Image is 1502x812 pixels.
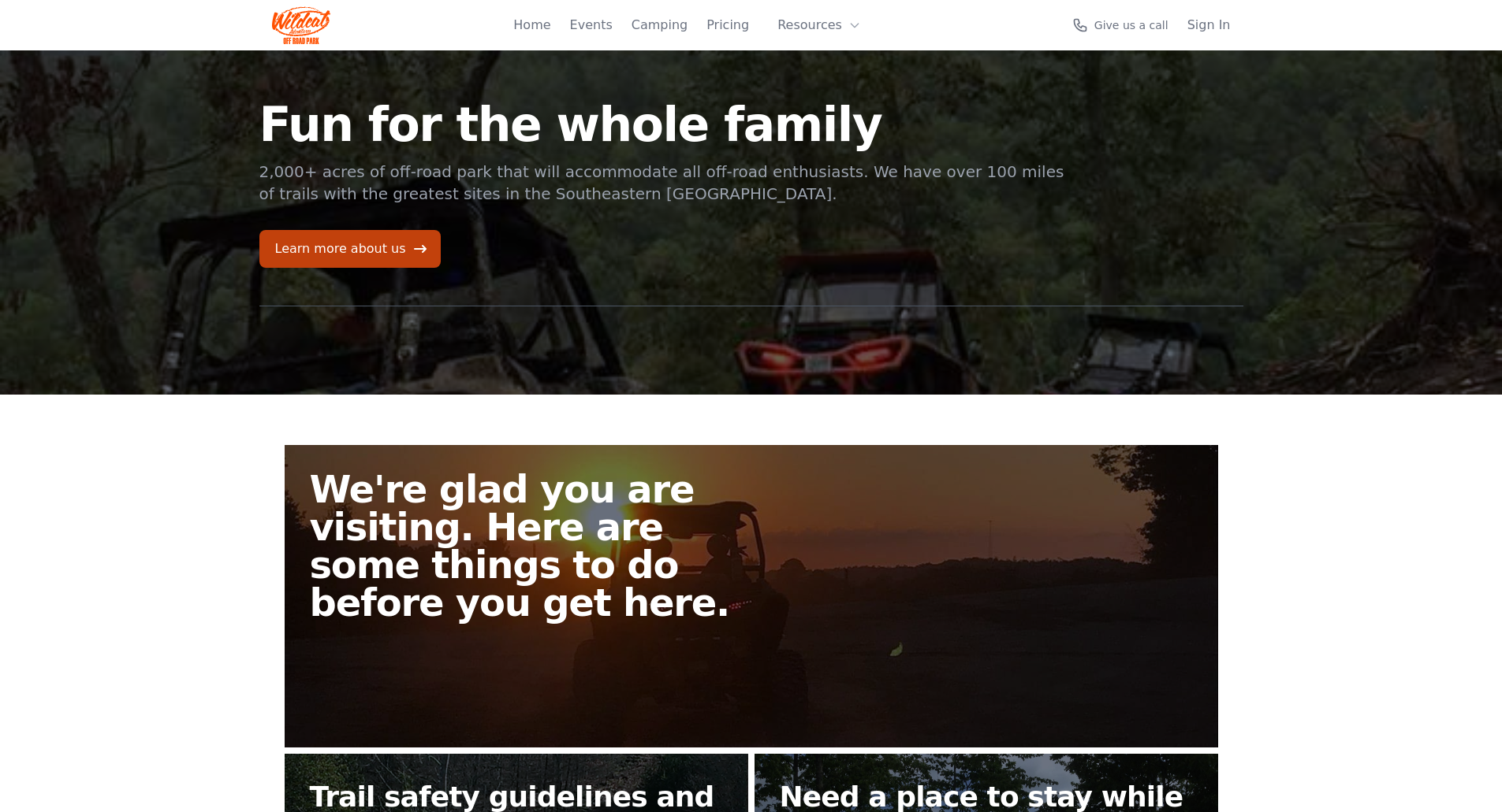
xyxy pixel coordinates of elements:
[1187,16,1231,35] a: Sign In
[632,16,688,35] a: Camping
[272,6,331,44] img: Wildcat Logo
[285,445,1218,747] a: We're glad you are visiting. Here are some things to do before you get here.
[768,9,870,41] button: Resources
[259,230,441,268] a: Learn more about us
[1072,17,1168,33] a: Give us a call
[1094,17,1168,33] span: Give us a call
[513,16,550,35] a: Home
[310,470,764,621] h2: We're glad you are visiting. Here are some things to do before you get here.
[570,16,613,35] a: Events
[259,161,1067,205] p: 2,000+ acres of off-road park that will accommodate all off-road enthusiasts. We have over 100 mi...
[706,16,749,35] a: Pricing
[259,101,1067,148] h1: Fun for the whole family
